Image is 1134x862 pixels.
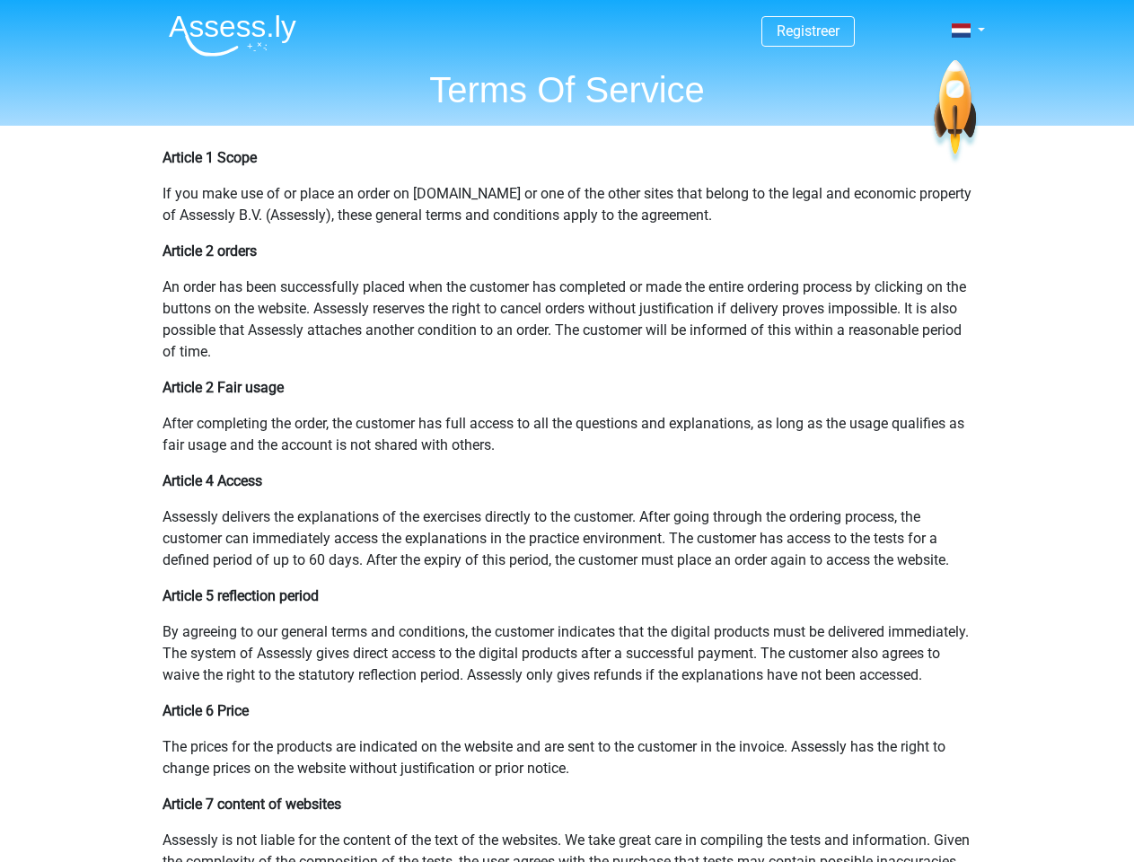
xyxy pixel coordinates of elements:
b: Article 2 orders [163,242,257,259]
img: spaceship.7d73109d6933.svg [930,60,980,165]
p: Assessly delivers the explanations of the exercises directly to the customer. After going through... [163,506,972,571]
h1: Terms Of Service [154,68,980,111]
img: Assessly [169,14,296,57]
b: Article 4 Access [163,472,262,489]
b: Article 5 reflection period [163,587,319,604]
a: Registreer [777,22,840,40]
b: Article 6 Price [163,702,249,719]
p: The prices for the products are indicated on the website and are sent to the customer in the invo... [163,736,972,779]
b: Article 7 content of websites [163,796,341,813]
p: By agreeing to our general terms and conditions, the customer indicates that the digital products... [163,621,972,686]
b: Article 2 Fair usage [163,379,284,396]
b: Article 1 Scope [163,149,257,166]
p: After completing the order, the customer has full access to all the questions and explanations, a... [163,413,972,456]
p: If you make use of or place an order on [DOMAIN_NAME] or one of the other sites that belong to th... [163,183,972,226]
p: An order has been successfully placed when the customer has completed or made the entire ordering... [163,277,972,363]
